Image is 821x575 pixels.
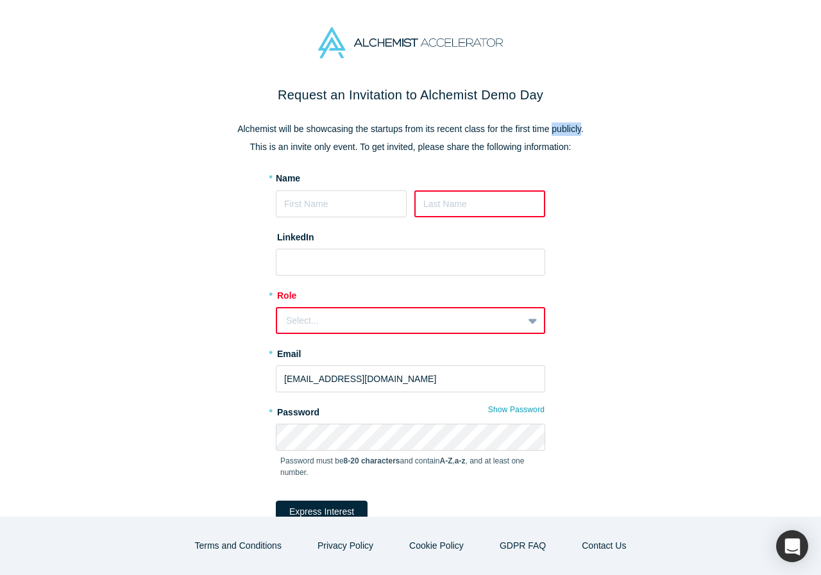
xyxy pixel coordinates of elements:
[141,140,680,154] p: This is an invite only event. To get invited, please share the following information:
[440,456,453,465] strong: A-Z
[286,314,514,328] div: Select...
[568,535,639,557] button: Contact Us
[182,535,295,557] button: Terms and Conditions
[318,27,503,58] img: Alchemist Accelerator Logo
[276,501,368,523] button: Express Interest
[276,172,300,185] label: Name
[276,226,314,244] label: LinkedIn
[396,535,477,557] button: Cookie Policy
[487,401,545,418] button: Show Password
[276,343,545,361] label: Email
[276,401,545,419] label: Password
[344,456,400,465] strong: 8-20 characters
[414,190,545,217] input: Last Name
[141,85,680,104] h2: Request an Invitation to Alchemist Demo Day
[141,122,680,136] p: Alchemist will be showcasing the startups from its recent class for the first time publicly.
[276,285,545,303] label: Role
[455,456,466,465] strong: a-z
[280,455,541,478] p: Password must be and contain , , and at least one number.
[304,535,387,557] button: Privacy Policy
[486,535,559,557] a: GDPR FAQ
[276,190,407,217] input: First Name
